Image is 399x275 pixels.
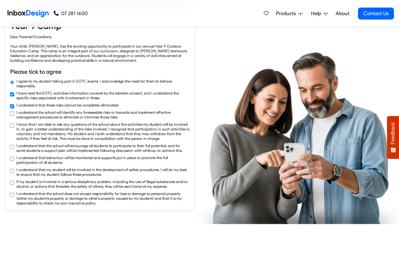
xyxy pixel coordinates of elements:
[10,34,190,63] div: Dear Parents/Guardians, Your child, [PERSON_NAME], has the exciting opportunity to participate in...
[16,143,190,153] label: I understand that the school will encourage all students to participate to their full potential, ...
[311,10,324,17] span: Help
[273,7,305,20] a: Products
[54,10,88,17] a: 07 281 1600
[16,103,119,107] label: I understand that these risks cannot be completely eliminated.
[16,179,190,189] label: If my student is involved in a serious disciplinary problem, including the use of illegal substan...
[16,191,190,205] label: I understand that the school does not accept responsibility for loss or damage to personal proper...
[308,7,330,20] a: Help
[16,155,190,165] label: I understand that behaviour will be monitored and supports put in place to promote the full parti...
[334,7,351,20] a: About
[276,10,298,17] span: Products
[16,91,190,100] label: I have read the EOTC activities information covered by the blanket consent, and I understand the ...
[16,110,190,119] label: I understand the school will identify any foreseeable risks or hazards and implement effective ma...
[16,122,190,141] label: I know that I am able to ask any questions of the school about the activities my student will be ...
[390,122,396,144] span: Feedback
[16,79,190,88] label: I agree to my student taking part in EOTC events. I acknowledge the need for them to behave respo...
[10,68,190,76] h6: Please tick to agree
[387,116,399,159] button: Feedback - Show survey
[358,8,394,20] a: Contact Us
[16,167,190,177] label: I understand that my student will be involved in the development of safety procedures. I will do ...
